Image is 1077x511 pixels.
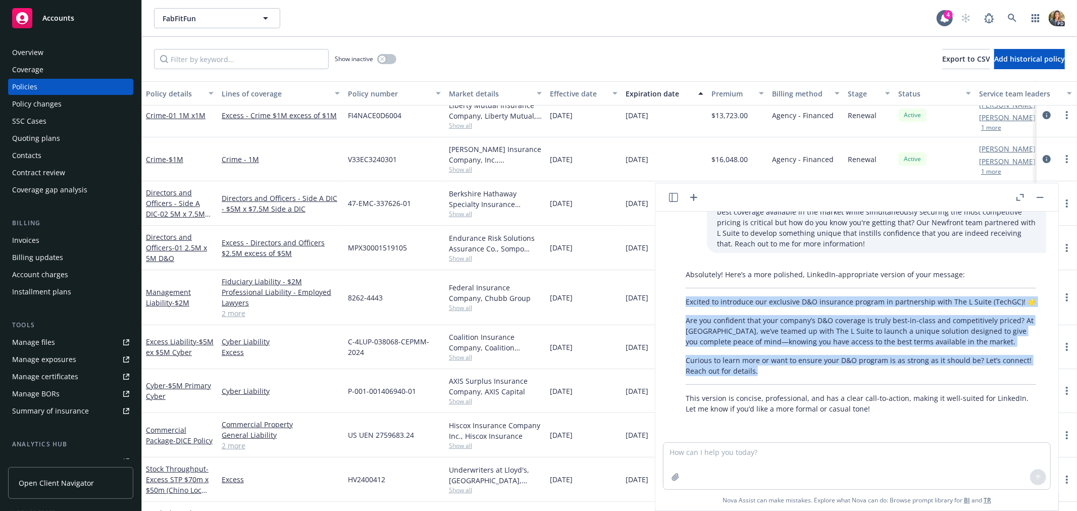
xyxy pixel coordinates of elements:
[8,182,133,198] a: Coverage gap analysis
[335,55,373,63] span: Show inactive
[984,496,991,504] a: TR
[146,243,207,263] span: - 01 2.5M x 5M D&O
[449,233,542,254] div: Endurance Risk Solutions Assurance Co., Sompo International, RT Specialty Insurance Services, LLC...
[626,110,648,121] span: [DATE]
[550,198,573,209] span: [DATE]
[1061,474,1073,486] a: more
[222,419,340,430] a: Commercial Property
[449,465,542,486] div: Underwriters at Lloyd's, [GEOGRAPHIC_DATA], [PERSON_NAME] of [GEOGRAPHIC_DATA], Price Forbes & Pa...
[550,154,573,165] span: [DATE]
[222,88,329,99] div: Lines of coverage
[344,81,445,106] button: Policy number
[449,121,542,130] span: Show all
[1061,153,1073,165] a: more
[979,8,999,28] a: Report a Bug
[686,296,1036,307] p: Excited to introduce our exclusive D&O insurance program in partnership with The L Suite (TechGC)! 🌟
[686,393,1036,414] p: This version is concise, professional, and has a clear call-to-action, making it well-suited for ...
[8,147,133,164] a: Contacts
[222,110,340,121] a: Excess - Crime $1M excess of $1M
[1041,109,1053,121] a: circleInformation
[12,96,62,112] div: Policy changes
[1002,8,1022,28] a: Search
[222,430,340,440] a: General Liability
[8,369,133,385] a: Manage certificates
[146,464,209,505] a: Stock Throughput
[8,284,133,300] a: Installment plans
[12,334,55,350] div: Manage files
[550,430,573,440] span: [DATE]
[154,49,329,69] input: Filter by keyword...
[163,13,250,24] span: FabFitFun
[12,284,71,300] div: Installment plans
[222,287,340,308] a: Professional Liability - Employed Lawyers
[146,188,205,229] a: Directors and Officers - Side A DIC
[142,81,218,106] button: Policy details
[222,474,340,485] a: Excess
[8,320,133,330] div: Tools
[348,198,411,209] span: 47-EMC-337626-01
[626,198,648,209] span: [DATE]
[717,185,1036,249] p: How I can better phrase this for a LinkedIn post?: Shine a light on your D&O program with our exc...
[146,88,202,99] div: Policy details
[449,303,542,312] span: Show all
[146,287,191,308] a: Management Liability
[894,81,975,106] button: Status
[1061,291,1073,303] a: more
[979,88,1061,99] div: Service team leaders
[166,111,206,120] span: - 01 1M x1M
[711,154,748,165] span: $16,048.00
[8,403,133,419] a: Summary of insurance
[1061,385,1073,397] a: more
[42,14,74,22] span: Accounts
[994,54,1065,64] span: Add historical policy
[898,88,960,99] div: Status
[768,81,844,106] button: Billing method
[844,81,894,106] button: Stage
[12,62,43,78] div: Coverage
[348,154,397,165] span: V33EC3240301
[12,147,41,164] div: Contacts
[12,232,39,248] div: Invoices
[449,88,531,99] div: Market details
[8,453,133,470] a: Loss summary generator
[449,188,542,210] div: Berkshire Hathaway Specialty Insurance Company, Berkshire Hathaway Specialty Insurance
[449,441,542,450] span: Show all
[12,182,87,198] div: Coverage gap analysis
[944,10,953,19] div: 4
[1061,429,1073,441] a: more
[848,88,879,99] div: Stage
[942,54,990,64] span: Export to CSV
[626,386,648,396] span: [DATE]
[12,369,78,385] div: Manage certificates
[981,125,1001,131] button: 1 more
[8,386,133,402] a: Manage BORs
[348,292,383,303] span: 8262-4443
[902,111,922,120] span: Active
[964,496,970,504] a: BI
[772,110,834,121] span: Agency - Financed
[8,249,133,266] a: Billing updates
[981,169,1001,175] button: 1 more
[975,81,1076,106] button: Service team leaders
[8,267,133,283] a: Account charges
[626,242,648,253] span: [DATE]
[550,242,573,253] span: [DATE]
[723,490,991,510] span: Nova Assist can make mistakes. Explore what Nova can do: Browse prompt library for and
[348,430,414,440] span: US UEN 2759683.24
[979,156,1036,167] a: [PERSON_NAME]
[146,155,183,164] a: Crime
[8,130,133,146] a: Quoting plans
[956,8,976,28] a: Start snowing
[449,282,542,303] div: Federal Insurance Company, Chubb Group
[449,486,542,494] span: Show all
[12,267,68,283] div: Account charges
[12,44,43,61] div: Overview
[348,386,416,396] span: P-001-001406940-01
[902,155,922,164] span: Active
[12,113,46,129] div: SSC Cases
[711,110,748,121] span: $13,723.00
[622,81,707,106] button: Expiration date
[626,474,648,485] span: [DATE]
[173,436,213,445] span: - DICE Policy
[626,292,648,303] span: [DATE]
